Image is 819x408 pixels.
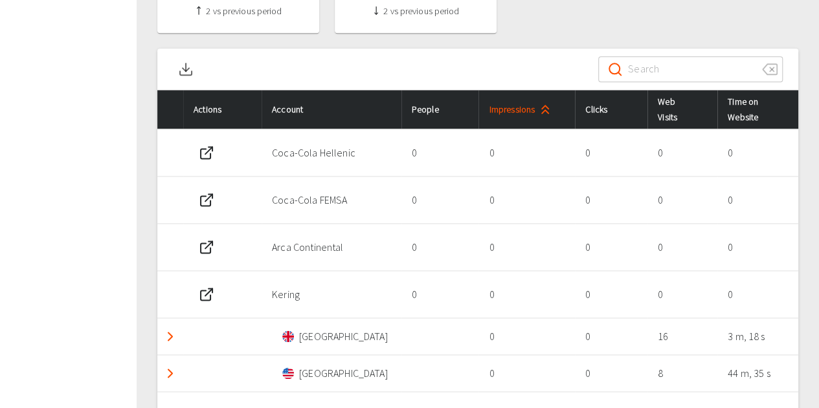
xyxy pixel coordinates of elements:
div: Impressions [489,102,565,117]
p: 0 [585,365,637,381]
p: 8 [658,365,707,381]
p: 0 [658,286,707,302]
p: Coca-Cola FEMSA [272,192,391,208]
button: Web Site [194,187,219,213]
p: 0 [658,145,707,160]
button: Download [173,48,199,90]
p: 0 [658,192,707,208]
span: Clicks [585,102,628,117]
p: 0 [489,192,565,208]
div: Web Visits [658,94,707,125]
p: 0 [728,192,788,208]
p: 3 m, 18 s [728,328,788,344]
p: [GEOGRAPHIC_DATA] [299,365,388,381]
div: People [412,102,469,117]
p: 0 [585,286,637,302]
input: Search [628,51,752,87]
p: Coca-Cola Hellenic [272,145,391,160]
button: Web Site [194,281,219,307]
span: Web Visits [658,94,701,125]
button: Detail panel visibility toggle [157,360,183,386]
button: Web Site [194,140,219,166]
div: Actions [194,102,251,117]
span: Time on Website [728,94,782,125]
p: 0 [728,286,788,302]
p: 0 [489,286,565,302]
p: 0 [489,145,565,160]
p: 0 [728,239,788,255]
p: Arca Continental [272,239,391,255]
p: 0 [728,145,788,160]
span: People [412,102,460,117]
svg: Search [607,61,623,77]
h4: 2 vs previous period [345,6,486,17]
div: Time on Website [728,94,788,125]
p: 0 [489,239,565,255]
button: Web Site [194,234,219,260]
p: 0 [658,239,707,255]
img: us [282,367,294,379]
p: 44 m, 35 s [728,365,788,381]
p: 0 [489,365,565,381]
p: 0 [489,328,565,344]
div: Account [272,102,391,117]
p: 0 [585,145,637,160]
div: Clicks [585,102,637,117]
p: 0 [412,286,469,302]
span: Account [272,102,324,117]
p: Kering [272,286,391,302]
p: 0 [412,239,469,255]
span: Impressions [489,102,555,117]
p: 0 [412,192,469,208]
p: 0 [585,192,637,208]
h4: 2 vs previous period [168,6,309,17]
p: 0 [585,239,637,255]
p: 0 [412,145,469,160]
button: Detail panel visibility toggle [157,323,183,349]
span: Actions [194,102,242,117]
p: 0 [585,328,637,344]
p: 16 [658,328,707,344]
img: gb [282,330,294,342]
p: [GEOGRAPHIC_DATA] [299,328,388,344]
